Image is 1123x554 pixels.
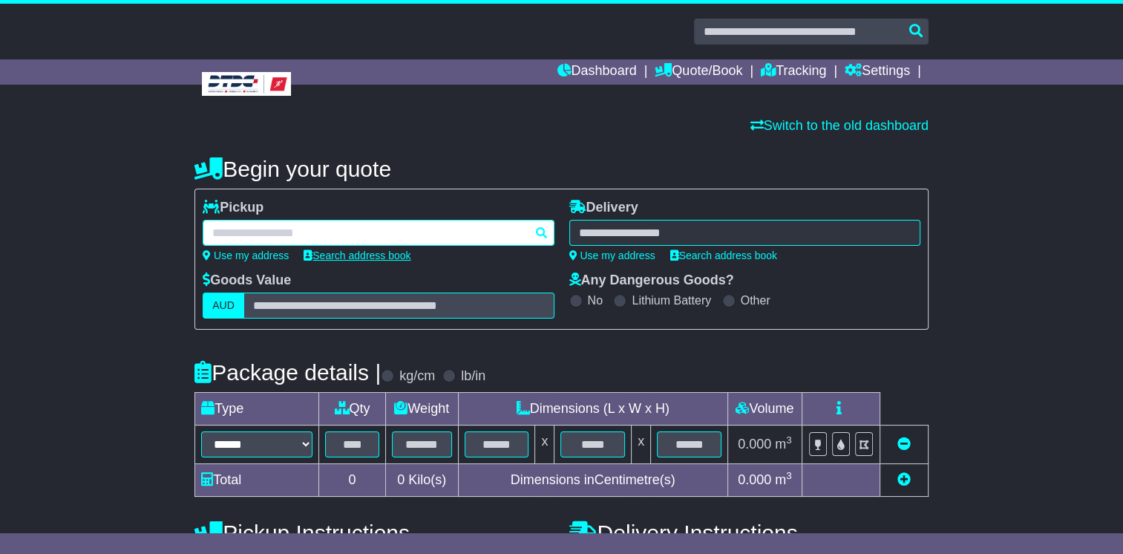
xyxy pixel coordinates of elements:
[588,293,603,307] label: No
[399,368,435,385] label: kg/cm
[727,393,802,426] td: Volume
[569,250,655,261] a: Use my address
[775,437,792,452] span: m
[670,250,777,261] a: Search address book
[569,273,734,289] label: Any Dangerous Goods?
[203,273,291,289] label: Goods Value
[761,59,826,85] a: Tracking
[319,464,386,497] td: 0
[557,59,636,85] a: Dashboard
[319,393,386,426] td: Qty
[569,200,638,216] label: Delivery
[461,368,485,385] label: lb/in
[897,437,911,452] a: Remove this item
[203,250,289,261] a: Use my address
[458,464,727,497] td: Dimensions in Centimetre(s)
[203,220,554,246] typeahead: Please provide city
[397,472,405,487] span: 0
[845,59,910,85] a: Settings
[203,200,263,216] label: Pickup
[203,293,244,319] label: AUD
[304,250,410,261] a: Search address book
[738,472,771,487] span: 0.000
[194,360,381,385] h4: Package details |
[786,434,792,446] sup: 3
[632,426,651,464] td: x
[741,293,770,307] label: Other
[569,521,929,545] h4: Delivery Instructions
[775,472,792,487] span: m
[195,464,319,497] td: Total
[655,59,742,85] a: Quote/Book
[385,393,458,426] td: Weight
[786,470,792,481] sup: 3
[194,157,929,181] h4: Begin your quote
[897,472,911,487] a: Add new item
[195,393,319,426] td: Type
[458,393,727,426] td: Dimensions (L x W x H)
[632,293,711,307] label: Lithium Battery
[738,437,771,452] span: 0.000
[535,426,554,464] td: x
[385,464,458,497] td: Kilo(s)
[194,521,554,545] h4: Pickup Instructions
[750,118,929,133] a: Switch to the old dashboard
